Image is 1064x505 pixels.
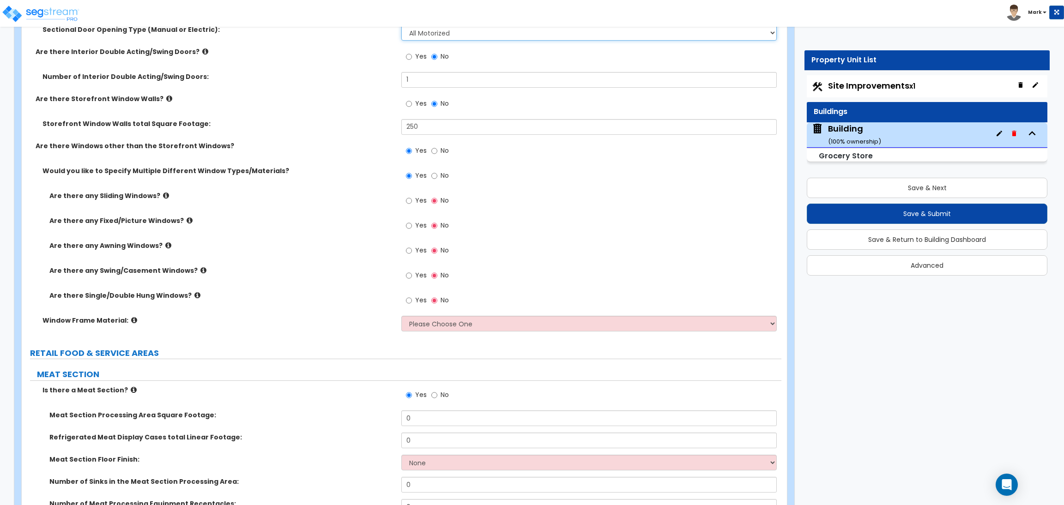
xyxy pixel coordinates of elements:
[441,52,449,61] span: No
[49,455,394,464] label: Meat Section Floor Finish:
[415,171,427,180] span: Yes
[406,271,412,281] input: Yes
[42,119,394,128] label: Storefront Window Walls total Square Footage:
[441,171,449,180] span: No
[441,246,449,255] span: No
[36,94,394,103] label: Are there Storefront Window Walls?
[431,52,437,62] input: No
[415,196,427,205] span: Yes
[406,146,412,156] input: Yes
[187,217,193,224] i: click for more info!
[441,196,449,205] span: No
[431,390,437,400] input: No
[441,221,449,230] span: No
[49,433,394,442] label: Refrigerated Meat Display Cases total Linear Footage:
[431,221,437,231] input: No
[406,196,412,206] input: Yes
[406,221,412,231] input: Yes
[415,246,427,255] span: Yes
[441,295,449,305] span: No
[36,141,394,150] label: Are there Windows other than the Storefront Windows?
[1006,5,1022,21] img: avatar.png
[828,137,881,146] small: ( 100 % ownership)
[406,295,412,306] input: Yes
[811,55,1043,66] div: Property Unit List
[42,166,394,175] label: Would you like to Specify Multiple Different Window Types/Materials?
[42,25,394,34] label: Sectional Door Opening Type (Manual or Electric):
[166,95,172,102] i: click for more info!
[431,99,437,109] input: No
[431,146,437,156] input: No
[415,221,427,230] span: Yes
[441,146,449,155] span: No
[1,5,80,23] img: logo_pro_r.png
[415,295,427,305] span: Yes
[37,368,781,380] label: MEAT SECTION
[415,271,427,280] span: Yes
[415,99,427,108] span: Yes
[30,347,781,359] label: RETAIL FOOD & SERVICE AREAS
[406,171,412,181] input: Yes
[131,386,137,393] i: click for more info!
[811,81,823,93] img: Construction.png
[431,171,437,181] input: No
[406,99,412,109] input: Yes
[165,242,171,249] i: click for more info!
[36,47,394,56] label: Are there Interior Double Acting/Swing Doors?
[202,48,208,55] i: click for more info!
[42,316,394,325] label: Window Frame Material:
[406,246,412,256] input: Yes
[49,191,394,200] label: Are there any Sliding Windows?
[996,474,1018,496] div: Open Intercom Messenger
[49,266,394,275] label: Are there any Swing/Casement Windows?
[406,52,412,62] input: Yes
[814,107,1040,117] div: Buildings
[431,246,437,256] input: No
[200,267,206,274] i: click for more info!
[807,204,1047,224] button: Save & Submit
[49,291,394,300] label: Are there Single/Double Hung Windows?
[807,178,1047,198] button: Save & Next
[807,229,1047,250] button: Save & Return to Building Dashboard
[828,80,915,91] span: Site Improvements
[42,385,394,395] label: Is there a Meat Section?
[441,390,449,399] span: No
[415,146,427,155] span: Yes
[406,390,412,400] input: Yes
[431,271,437,281] input: No
[811,123,881,146] span: Building
[415,390,427,399] span: Yes
[163,192,169,199] i: click for more info!
[431,196,437,206] input: No
[828,123,881,146] div: Building
[1028,9,1042,16] b: Mark
[49,410,394,420] label: Meat Section Processing Area Square Footage:
[49,216,394,225] label: Are there any Fixed/Picture Windows?
[807,255,1047,276] button: Advanced
[441,271,449,280] span: No
[194,292,200,299] i: click for more info!
[431,295,437,306] input: No
[131,317,137,324] i: click for more info!
[441,99,449,108] span: No
[415,52,427,61] span: Yes
[811,123,823,135] img: building.svg
[909,81,915,91] small: x1
[42,72,394,81] label: Number of Interior Double Acting/Swing Doors:
[49,477,394,486] label: Number of Sinks in the Meat Section Processing Area:
[819,150,873,161] small: Grocery Store
[49,241,394,250] label: Are there any Awning Windows?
